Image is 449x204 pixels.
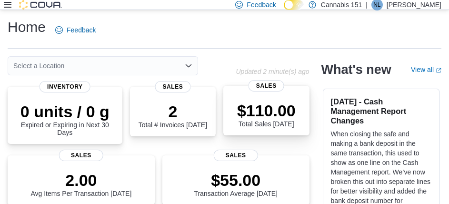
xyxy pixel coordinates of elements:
[194,171,278,190] p: $55.00
[15,102,115,136] div: Expired or Expiring in Next 30 Days
[237,101,296,120] p: $110.00
[237,101,296,128] div: Total Sales [DATE]
[67,25,96,35] span: Feedback
[321,62,391,77] h2: What's new
[331,97,431,125] h3: [DATE] - Cash Management Report Changes
[40,81,90,92] span: Inventory
[236,68,309,75] p: Updated 2 minute(s) ago
[30,171,131,190] p: 2.00
[155,81,190,92] span: Sales
[59,150,103,161] span: Sales
[185,62,192,70] button: Open list of options
[436,68,441,73] svg: External link
[139,102,207,121] p: 2
[139,102,207,129] div: Total # Invoices [DATE]
[8,18,46,37] h1: Home
[249,80,284,92] span: Sales
[214,150,258,161] span: Sales
[15,102,115,121] p: 0 units / 0 g
[194,171,278,197] div: Transaction Average [DATE]
[51,20,100,40] a: Feedback
[30,171,131,197] div: Avg Items Per Transaction [DATE]
[411,66,441,73] a: View allExternal link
